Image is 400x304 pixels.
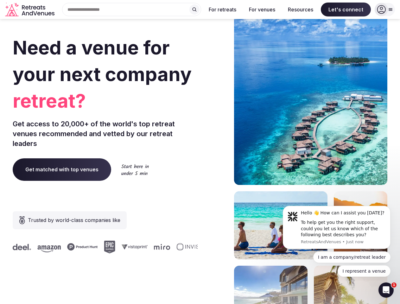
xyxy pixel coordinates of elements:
svg: Deel company logo [12,244,30,250]
p: Get access to 20,000+ of the world's top retreat venues recommended and vetted by our retreat lea... [13,119,198,148]
span: Trusted by world-class companies like [28,216,120,224]
img: Start here in under 5 min [121,164,149,175]
button: For retreats [204,3,241,16]
iframe: Intercom live chat [378,282,394,298]
a: Visit the homepage [5,3,56,17]
span: 1 [391,282,397,288]
iframe: Intercom notifications message [273,200,400,281]
svg: Miro company logo [153,244,169,250]
svg: Epic Games company logo [103,241,115,253]
svg: Invisible company logo [176,243,211,251]
img: woman sitting in back of truck with camels [334,191,387,259]
svg: Retreats and Venues company logo [5,3,56,17]
a: Get matched with top venues [13,158,111,180]
span: Need a venue for your next company [13,36,192,85]
button: Resources [283,3,318,16]
img: yoga on tropical beach [234,191,327,259]
span: retreat? [13,87,198,114]
button: For venues [244,3,280,16]
svg: Vistaprint company logo [121,244,147,250]
span: Let's connect [321,3,371,16]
